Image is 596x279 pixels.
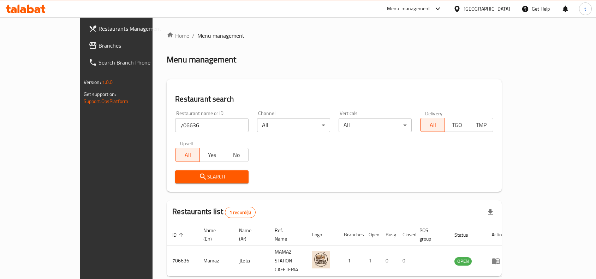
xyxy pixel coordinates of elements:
[83,37,180,54] a: Branches
[175,94,493,104] h2: Restaurant search
[199,148,224,162] button: Yes
[423,120,442,130] span: All
[464,5,510,13] div: [GEOGRAPHIC_DATA]
[167,224,510,277] table: enhanced table
[469,118,494,132] button: TMP
[203,226,225,243] span: Name (En)
[338,245,363,277] td: 1
[482,204,499,221] div: Export file
[99,41,174,50] span: Branches
[425,111,443,116] label: Delivery
[167,31,502,40] nav: breadcrumb
[257,118,330,132] div: All
[84,90,116,99] span: Get support on:
[269,245,306,277] td: MAMAZ STATION CAFETERIA
[167,245,198,277] td: 706636
[486,224,510,245] th: Action
[363,224,380,245] th: Open
[224,148,249,162] button: No
[338,224,363,245] th: Branches
[233,245,269,277] td: ماماز
[181,172,243,181] span: Search
[203,150,221,160] span: Yes
[83,54,180,71] a: Search Branch Phone
[454,231,477,239] span: Status
[445,118,469,132] button: TGO
[380,245,397,277] td: 0
[84,97,129,106] a: Support.OpsPlatform
[397,224,414,245] th: Closed
[167,54,236,65] h2: Menu management
[239,226,261,243] span: Name (Ar)
[306,224,338,245] th: Logo
[491,257,505,265] div: Menu
[175,170,248,183] button: Search
[227,150,246,160] span: No
[172,206,255,218] h2: Restaurants list
[102,78,113,87] span: 1.0.0
[584,5,586,13] span: t
[99,24,174,33] span: Restaurants Management
[339,118,412,132] div: All
[312,251,330,268] img: Mamaz
[178,150,197,160] span: All
[454,257,472,265] span: OPEN
[84,78,101,87] span: Version:
[192,31,195,40] li: /
[472,120,491,130] span: TMP
[363,245,380,277] td: 1
[99,58,174,67] span: Search Branch Phone
[397,245,414,277] td: 0
[448,120,466,130] span: TGO
[197,31,244,40] span: Menu management
[172,231,186,239] span: ID
[83,20,180,37] a: Restaurants Management
[387,5,430,13] div: Menu-management
[175,148,200,162] button: All
[420,118,445,132] button: All
[198,245,233,277] td: Mamaz
[175,118,248,132] input: Search for restaurant name or ID..
[225,209,255,216] span: 1 record(s)
[180,141,193,146] label: Upsell
[419,226,440,243] span: POS group
[275,226,298,243] span: Ref. Name
[380,224,397,245] th: Busy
